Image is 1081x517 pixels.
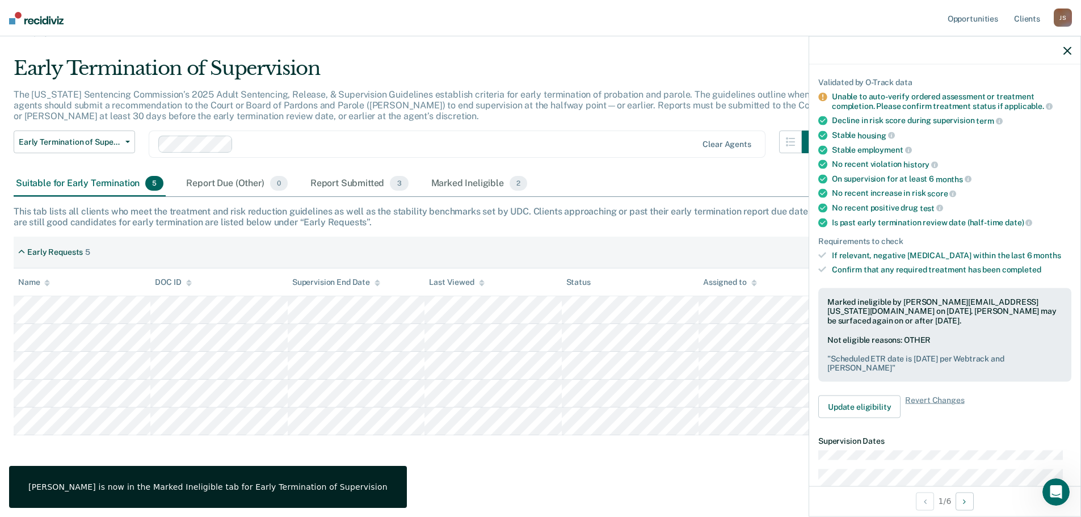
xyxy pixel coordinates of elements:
[927,189,956,198] span: score
[27,247,83,257] div: Early Requests
[14,89,821,121] p: The [US_STATE] Sentencing Commission’s 2025 Adult Sentencing, Release, & Supervision Guidelines e...
[14,206,1067,228] div: This tab lists all clients who meet the treatment and risk reduction guidelines as well as the st...
[809,486,1080,516] div: 1 / 6
[832,159,1071,170] div: No recent violation
[18,278,50,287] div: Name
[827,297,1062,325] div: Marked ineligible by [PERSON_NAME][EMAIL_ADDRESS][US_STATE][DOMAIN_NAME] on [DATE]. [PERSON_NAME]...
[827,335,1062,372] div: Not eligible reasons: OTHER
[832,116,1071,126] div: Decline in risk score during supervision
[510,176,527,191] span: 2
[832,188,1071,199] div: No recent increase in risk
[390,176,408,191] span: 3
[827,354,1062,373] pre: " Scheduled ETR date is [DATE] per Webtrack and [PERSON_NAME] "
[905,396,964,418] span: Revert Changes
[184,171,289,196] div: Report Due (Other)
[1005,218,1032,227] span: date)
[916,492,934,510] button: Previous Opportunity
[920,203,943,212] span: test
[818,436,1071,446] dt: Supervision Dates
[85,247,90,257] div: 5
[19,137,121,147] span: Early Termination of Supervision
[832,131,1071,141] div: Stable
[1042,478,1070,506] iframe: Intercom live chat
[956,492,974,510] button: Next Opportunity
[832,203,1071,213] div: No recent positive drug
[270,176,288,191] span: 0
[14,57,825,89] div: Early Termination of Supervision
[145,176,163,191] span: 5
[832,92,1071,111] div: Unable to auto-verify ordered assessment or treatment completion. Please confirm treatment status...
[14,171,166,196] div: Suitable for Early Termination
[832,145,1071,155] div: Stable
[292,278,380,287] div: Supervision End Date
[155,278,191,287] div: DOC ID
[976,116,1002,125] span: term
[832,174,1071,184] div: On supervision for at least 6
[9,12,64,24] img: Recidiviz
[28,482,388,492] div: [PERSON_NAME] is now in the Marked Ineligible tab for Early Termination of Supervision
[429,171,530,196] div: Marked Ineligible
[308,171,411,196] div: Report Submitted
[1054,9,1072,27] div: J S
[936,174,971,183] span: months
[832,217,1071,228] div: Is past early termination review date (half-time
[832,251,1071,260] div: If relevant, negative [MEDICAL_DATA] within the last 6
[429,278,484,287] div: Last Viewed
[903,160,938,169] span: history
[703,278,756,287] div: Assigned to
[1002,264,1041,274] span: completed
[818,396,901,418] button: Update eligibility
[566,278,591,287] div: Status
[818,237,1071,246] div: Requirements to check
[703,140,751,149] div: Clear agents
[1033,251,1061,260] span: months
[857,131,895,140] span: housing
[818,78,1071,87] div: Validated by O-Track data
[857,145,911,154] span: employment
[832,264,1071,274] div: Confirm that any required treatment has been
